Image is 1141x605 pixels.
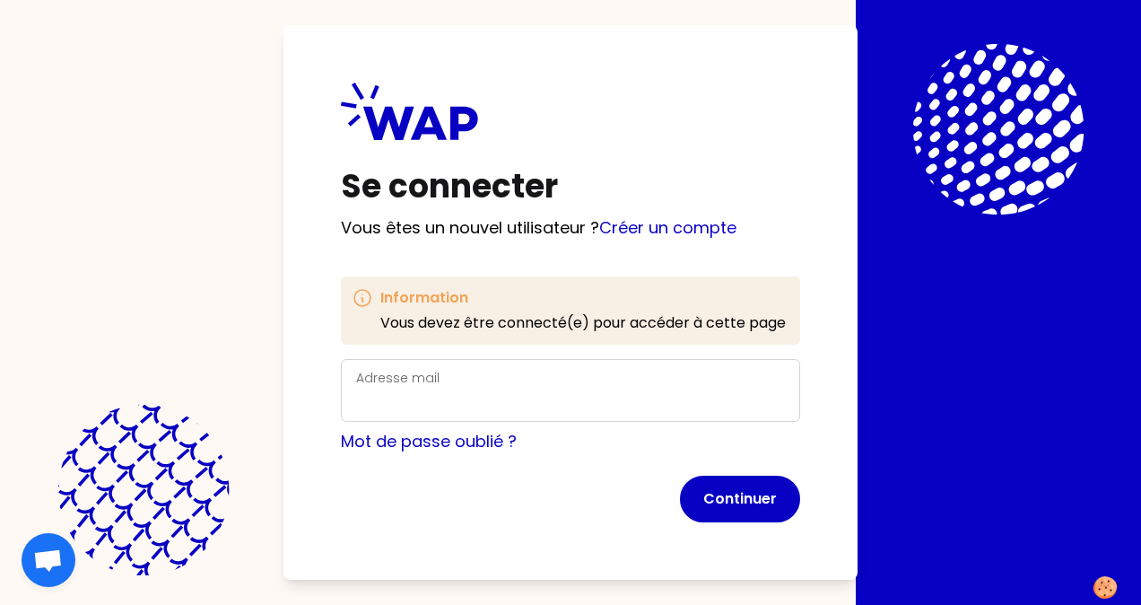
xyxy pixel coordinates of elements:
[680,476,800,522] button: Continuer
[380,312,786,334] p: Vous devez être connecté(e) pour accéder à cette page
[22,533,75,587] div: Ouvrir le chat
[356,369,440,387] label: Adresse mail
[341,169,800,205] h1: Se connecter
[599,216,736,239] a: Créer un compte
[341,215,800,241] p: Vous êtes un nouvel utilisateur ?
[341,430,517,452] a: Mot de passe oublié ?
[380,287,786,309] h3: Information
